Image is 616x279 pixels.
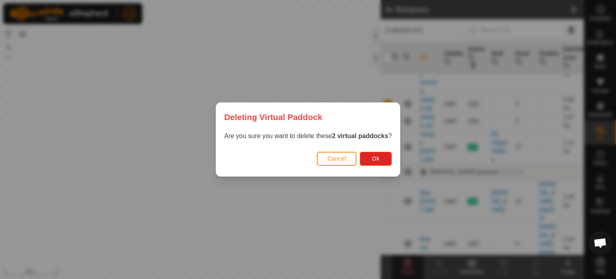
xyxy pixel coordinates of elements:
button: Cancel [317,152,357,166]
button: Ok [360,152,392,166]
span: Are you sure you want to delete these ? [224,132,392,139]
span: Cancel [327,155,346,162]
strong: 2 virtual paddocks [332,132,389,139]
span: Ok [372,155,380,162]
span: Deleting Virtual Paddock [224,111,322,123]
div: Open chat [588,231,612,255]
